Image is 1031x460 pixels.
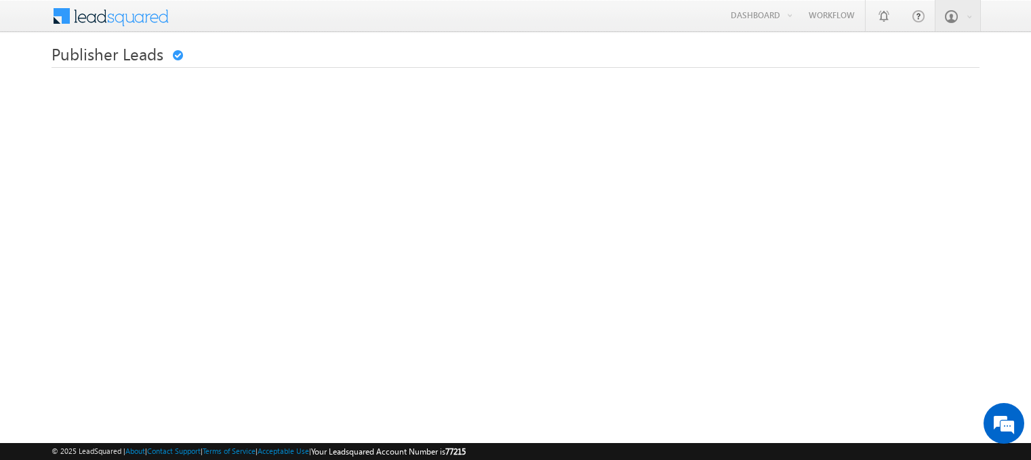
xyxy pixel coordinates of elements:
[52,445,466,458] span: © 2025 LeadSquared | | | | |
[125,446,145,455] a: About
[203,446,256,455] a: Terms of Service
[311,446,466,457] span: Your Leadsquared Account Number is
[147,446,201,455] a: Contact Support
[52,43,163,64] span: Publisher Leads
[445,446,466,457] span: 77215
[258,446,309,455] a: Acceptable Use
